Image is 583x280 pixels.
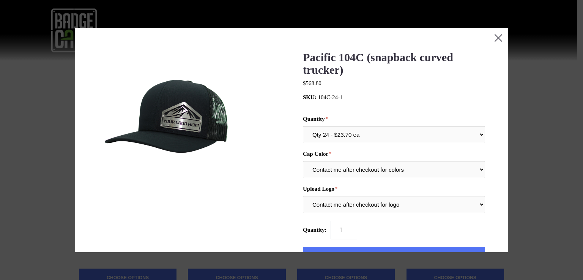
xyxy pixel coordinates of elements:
[303,94,317,100] span: SKU:
[489,28,508,47] button: Close this dialog window
[303,227,327,233] span: Quantity:
[303,80,321,86] span: $568.80
[303,186,485,192] label: Upload Logo
[98,51,238,191] img: BadgeCaps - Pacific 104C
[303,116,485,122] label: Quantity
[303,151,485,157] label: Cap Color
[303,51,453,76] a: Pacific 104C (snapback curved trucker)
[303,247,485,266] button: Add to Cart
[318,94,343,100] span: 104C-24-1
